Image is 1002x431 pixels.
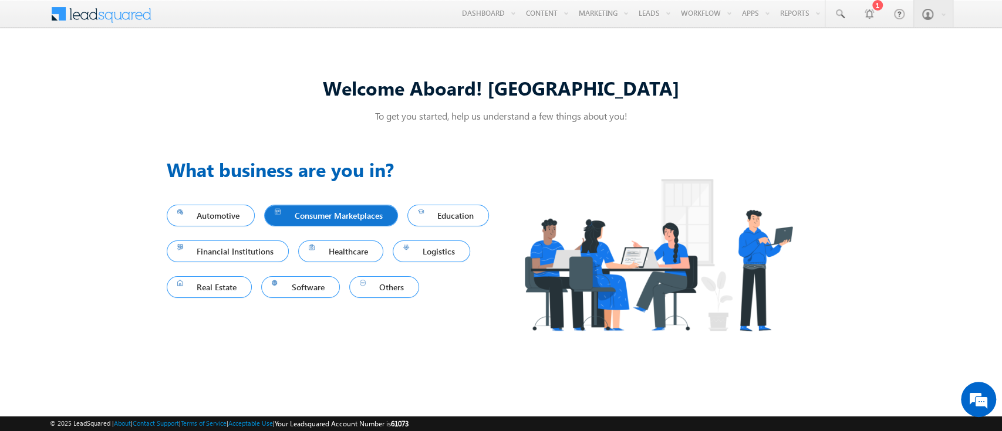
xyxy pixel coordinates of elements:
[61,62,197,77] div: Chat with us now
[177,279,242,295] span: Real Estate
[177,208,245,223] span: Automotive
[193,6,221,34] div: Minimize live chat window
[167,110,836,122] p: To get you started, help us understand a few things about you!
[272,279,329,295] span: Software
[309,243,373,259] span: Healthcare
[501,155,815,354] img: Industry.png
[50,418,409,429] span: © 2025 LeadSquared | | | | |
[275,419,409,428] span: Your Leadsquared Account Number is
[15,108,214,329] textarea: Type your message and hit 'Enter'
[181,419,227,427] a: Terms of Service
[403,243,460,259] span: Logistics
[391,419,409,428] span: 61073
[228,419,273,427] a: Acceptable Use
[360,279,409,295] span: Others
[133,419,179,427] a: Contact Support
[167,75,836,100] div: Welcome Aboard! [GEOGRAPHIC_DATA]
[167,155,501,184] h3: What business are you in?
[114,419,131,427] a: About
[20,62,49,77] img: d_60004797649_company_0_60004797649
[275,208,387,223] span: Consumer Marketplaces
[418,208,479,223] span: Education
[177,243,279,259] span: Financial Institutions
[160,339,213,355] em: Start Chat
